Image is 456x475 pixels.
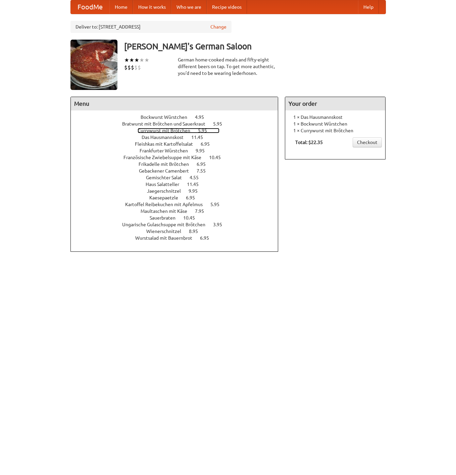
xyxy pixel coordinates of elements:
[141,114,216,120] a: Bockwurst Würstchen 4.95
[295,140,323,145] b: Total: $22.35
[289,127,382,134] li: 1 × Currywurst mit Brötchen
[70,21,232,33] div: Deliver to: [STREET_ADDRESS]
[187,182,205,187] span: 11.45
[70,40,117,90] img: angular.jpg
[210,202,226,207] span: 5.95
[209,155,227,160] span: 10.45
[71,0,109,14] a: FoodMe
[189,229,205,234] span: 8.95
[178,56,278,77] div: German home-cooked meals and fifty-eight different beers on tap. To get more authentic, you'd nee...
[140,148,195,153] span: Frankfurter Würstchen
[149,195,185,200] span: Kaesepaetzle
[142,135,190,140] span: Das Hausmannskost
[213,121,229,127] span: 5.95
[189,188,204,194] span: 9.95
[138,128,219,133] a: Currywurst mit Brötchen 5.95
[183,215,202,221] span: 10.45
[139,161,196,167] span: Frikadelle mit Brötchen
[138,64,141,71] li: $
[146,182,186,187] span: Haus Salatteller
[146,229,210,234] a: Wienerschnitzel 8.95
[134,64,138,71] li: $
[71,97,278,110] h4: Menu
[135,141,222,147] a: Fleishkas mit Kartoffelsalat 6.95
[191,135,210,140] span: 11.45
[190,175,205,180] span: 4.55
[196,148,211,153] span: 9.95
[131,64,134,71] li: $
[129,56,134,64] li: ★
[135,235,221,241] a: Wurstsalad mit Bauernbrot 6.95
[139,168,218,174] a: Gebackener Camenbert 7.55
[124,64,128,71] li: $
[141,208,216,214] a: Maultaschen mit Käse 7.95
[122,121,235,127] a: Bratwurst mit Brötchen und Sauerkraut 5.95
[124,56,129,64] li: ★
[109,0,133,14] a: Home
[146,175,211,180] a: Gemischter Salat 4.55
[123,155,233,160] a: Französische Zwiebelsuppe mit Käse 10.45
[125,202,209,207] span: Kartoffel Reibekuchen mit Apfelmus
[207,0,247,14] a: Recipe videos
[146,229,188,234] span: Wienerschnitzel
[133,0,171,14] a: How it works
[139,161,218,167] a: Frikadelle mit Brötchen 6.95
[213,222,229,227] span: 3.95
[289,114,382,121] li: 1 × Das Hausmannskost
[197,168,212,174] span: 7.55
[134,56,139,64] li: ★
[128,64,131,71] li: $
[150,215,182,221] span: Sauerbraten
[135,141,200,147] span: Fleishkas mit Kartoffelsalat
[200,235,216,241] span: 6.95
[353,137,382,147] a: Checkout
[197,161,212,167] span: 6.95
[195,208,211,214] span: 7.95
[138,128,197,133] span: Currywurst mit Brötchen
[358,0,379,14] a: Help
[140,148,217,153] a: Frankfurter Würstchen 9.95
[289,121,382,127] li: 1 × Bockwurst Würstchen
[146,175,189,180] span: Gemischter Salat
[125,202,232,207] a: Kartoffel Reibekuchen mit Apfelmus 5.95
[198,128,214,133] span: 5.95
[135,235,199,241] span: Wurstsalad mit Bauernbrot
[146,182,211,187] a: Haus Salatteller 11.45
[139,56,144,64] li: ★
[122,121,212,127] span: Bratwurst mit Brötchen und Sauerkraut
[141,208,194,214] span: Maultaschen mit Käse
[122,222,212,227] span: Ungarische Gulaschsuppe mit Brötchen
[147,188,210,194] a: Jaegerschnitzel 9.95
[123,155,208,160] span: Französische Zwiebelsuppe mit Käse
[195,114,211,120] span: 4.95
[147,188,188,194] span: Jaegerschnitzel
[186,195,202,200] span: 6.95
[201,141,216,147] span: 6.95
[122,222,235,227] a: Ungarische Gulaschsuppe mit Brötchen 3.95
[150,215,207,221] a: Sauerbraten 10.45
[144,56,149,64] li: ★
[141,114,194,120] span: Bockwurst Würstchen
[285,97,385,110] h4: Your order
[142,135,215,140] a: Das Hausmannskost 11.45
[124,40,386,53] h3: [PERSON_NAME]'s German Saloon
[171,0,207,14] a: Who we are
[210,23,226,30] a: Change
[139,168,196,174] span: Gebackener Camenbert
[149,195,207,200] a: Kaesepaetzle 6.95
